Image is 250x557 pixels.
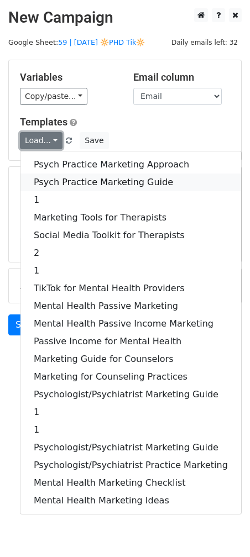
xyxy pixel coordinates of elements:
[20,350,241,368] a: Marketing Guide for Counselors
[20,439,241,456] a: Psychologist/Psychiatrist Marketing Guide
[20,156,241,174] a: Psych Practice Marketing Approach
[20,368,241,386] a: Marketing for Counseling Practices
[20,262,241,280] a: 1
[8,38,145,46] small: Google Sheet:
[20,132,62,149] a: Load...
[20,474,241,492] a: Mental Health Marketing Checklist
[20,88,87,105] a: Copy/paste...
[168,36,242,49] span: Daily emails left: 32
[195,504,250,557] iframe: Chat Widget
[20,116,67,128] a: Templates
[20,297,241,315] a: Mental Health Passive Marketing
[20,456,241,474] a: Psychologist/Psychiatrist Practice Marketing
[20,333,241,350] a: Passive Income for Mental Health
[20,174,241,191] a: Psych Practice Marketing Guide
[20,227,241,244] a: Social Media Toolkit for Therapists
[20,244,241,262] a: 2
[20,315,241,333] a: Mental Health Passive Income Marketing
[20,403,241,421] a: 1
[20,191,241,209] a: 1
[20,209,241,227] a: Marketing Tools for Therapists
[133,71,230,83] h5: Email column
[8,8,242,27] h2: New Campaign
[20,421,241,439] a: 1
[20,492,241,509] a: Mental Health Marketing Ideas
[58,38,145,46] a: 59 | [DATE] 🔆PHD Tik🔆
[8,314,45,335] a: Send
[80,132,108,149] button: Save
[168,38,242,46] a: Daily emails left: 32
[20,71,117,83] h5: Variables
[20,280,241,297] a: TikTok for Mental Health Providers
[20,386,241,403] a: Psychologist/Psychiatrist Marketing Guide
